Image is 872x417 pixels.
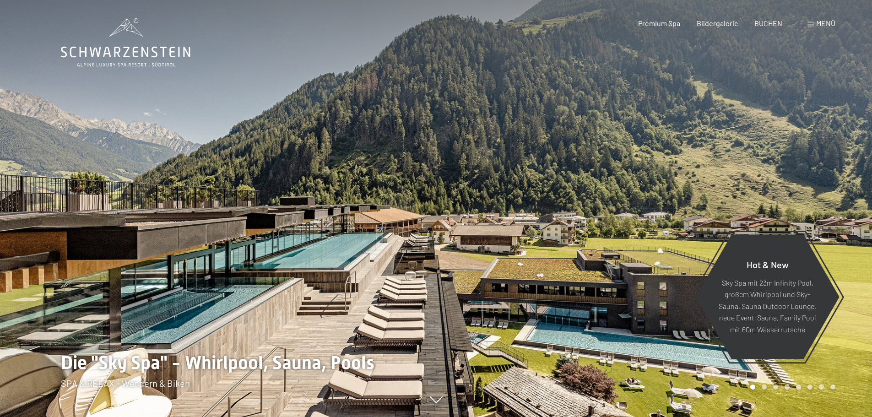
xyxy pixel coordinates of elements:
a: Hot & New Sky Spa mit 23m Infinity Pool, großem Whirlpool und Sky-Sauna, Sauna Outdoor Lounge, ne... [695,234,840,360]
div: Carousel Pagination [747,385,835,390]
span: Hot & New [747,259,789,270]
div: Carousel Page 1 (Current Slide) [750,385,755,390]
div: Carousel Page 4 [785,385,790,390]
span: Menü [816,19,835,27]
div: Carousel Page 2 [762,385,767,390]
div: Carousel Page 8 [830,385,835,390]
a: Premium Spa [638,19,680,27]
div: Carousel Page 7 [819,385,824,390]
p: Sky Spa mit 23m Infinity Pool, großem Whirlpool und Sky-Sauna, Sauna Outdoor Lounge, neue Event-S... [718,276,817,335]
div: Carousel Page 3 [773,385,778,390]
div: Carousel Page 6 [807,385,812,390]
a: Bildergalerie [697,19,738,27]
div: Carousel Page 5 [796,385,801,390]
a: BUCHEN [754,19,782,27]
